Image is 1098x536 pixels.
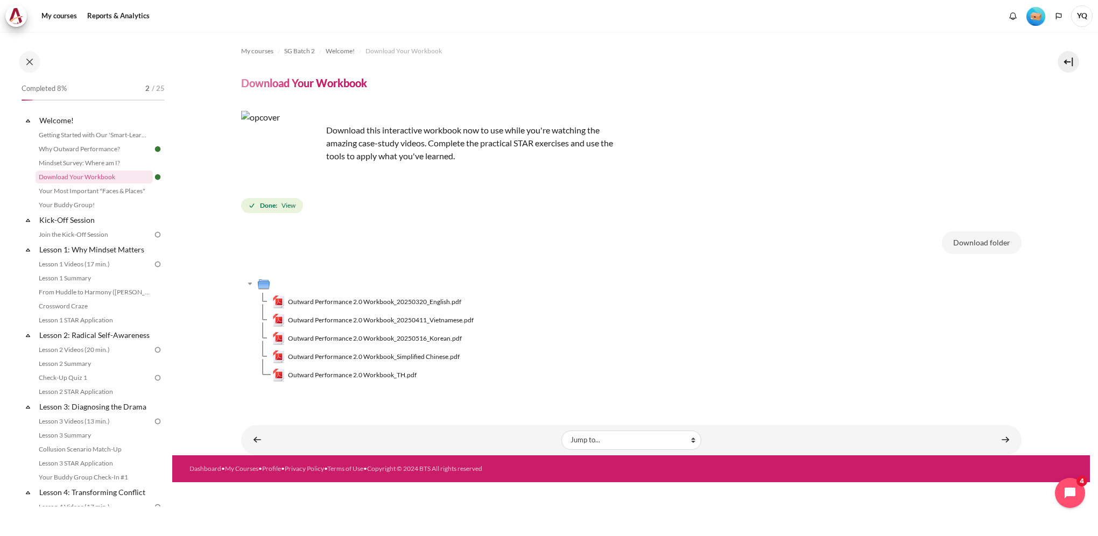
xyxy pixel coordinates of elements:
img: Outward Performance 2.0 Workbook_20250516_Korean.pdf [272,332,285,345]
a: Lesson 2 Videos (20 min.) [36,343,153,356]
a: Why Outward Performance? [36,143,153,156]
a: Dashboard [189,464,221,472]
a: Your Buddy Group! [36,199,153,211]
a: SG Batch 2 [284,45,315,58]
img: To do [153,230,163,239]
span: Completed 8% [22,83,67,94]
a: Your Most Important "Faces & Places" [36,185,153,198]
div: 8% [22,100,33,101]
span: My courses [241,46,273,56]
span: SG Batch 2 [284,46,315,56]
a: Profile [262,464,281,472]
a: Lesson 3 Videos (13 min.) [36,415,153,428]
img: Done [153,172,163,182]
a: Terms of Use [327,464,363,472]
img: Outward Performance 2.0 Workbook_TH.pdf [272,369,285,382]
a: Outward Performance 2.0 Workbook_TH.pdfOutward Performance 2.0 Workbook_TH.pdf [272,369,417,382]
a: Outward Performance 2.0 Workbook_20250411_Vietnamese.pdfOutward Performance 2.0 Workbook_20250411... [272,314,474,327]
img: To do [153,502,163,512]
a: Your Most Important "Faces & Places" ► [995,429,1016,450]
a: Lesson 1 STAR Application [36,314,153,327]
img: Done [153,144,163,154]
a: Kick-Off Session [38,213,153,227]
a: Reports & Analytics [83,5,153,27]
a: Outward Performance 2.0 Workbook_20250516_Korean.pdfOutward Performance 2.0 Workbook_20250516_Kor... [272,332,462,345]
a: Download Your Workbook [36,171,153,184]
a: Welcome! [38,113,153,128]
a: Join the Kick-Off Session [36,228,153,241]
a: Download Your Workbook [365,45,442,58]
a: Lesson 2: Radical Self-Awareness [38,328,153,342]
a: Outward Performance 2.0 Workbook_20250320_English.pdfOutward Performance 2.0 Workbook_20250320_En... [272,295,462,308]
img: To do [153,417,163,426]
span: Outward Performance 2.0 Workbook_20250411_Vietnamese.pdf [288,315,474,325]
img: Outward Performance 2.0 Workbook_Simplified Chinese.pdf [272,350,285,363]
section: Content [172,32,1090,455]
a: Lesson 1 Summary [36,272,153,285]
nav: Navigation bar [241,43,1022,60]
a: Lesson 3: Diagnosing the Drama [38,399,153,414]
a: Privacy Policy [285,464,324,472]
a: Outward Performance 2.0 Workbook_Simplified Chinese.pdfOutward Performance 2.0 Workbook_Simplifie... [272,350,460,363]
img: Outward Performance 2.0 Workbook_20250411_Vietnamese.pdf [272,314,285,327]
button: Download folder [942,231,1022,254]
span: Collapse [23,330,33,341]
span: / 25 [152,83,165,94]
div: • • • • • [189,464,683,474]
div: Show notification window with no new notifications [1005,8,1021,24]
img: To do [153,373,163,383]
a: Welcome! [326,45,355,58]
a: Lesson 2 STAR Application [36,385,153,398]
span: YQ [1071,5,1093,27]
span: Collapse [23,115,33,126]
span: Outward Performance 2.0 Workbook_Simplified Chinese.pdf [288,352,460,362]
strong: Done: [260,201,277,210]
span: View [281,201,295,210]
a: Copyright © 2024 BTS All rights reserved [367,464,482,472]
img: To do [153,345,163,355]
a: Lesson 3 STAR Application [36,457,153,470]
div: Completion requirements for Download Your Workbook [241,196,305,215]
a: Collusion Scenario Match-Up [36,443,153,456]
span: Collapse [23,487,33,498]
a: Lesson 3 Summary [36,429,153,442]
a: My Courses [225,464,258,472]
img: Outward Performance 2.0 Workbook_20250320_English.pdf [272,295,285,308]
div: Level #1 [1026,6,1045,26]
span: Download Your Workbook [365,46,442,56]
a: Your Buddy Group Check-In #1 [36,471,153,484]
a: Lesson 1 Videos (17 min.) [36,258,153,271]
h4: Download Your Workbook [241,76,367,90]
img: To do [153,259,163,269]
span: Collapse [23,401,33,412]
a: Architeck Architeck [5,5,32,27]
a: Crossword Craze [36,300,153,313]
a: Lesson 4 Videos (17 min.) [36,500,153,513]
a: Getting Started with Our 'Smart-Learning' Platform [36,129,153,142]
span: Welcome! [326,46,355,56]
a: Mindset Survey: Where am I? [36,157,153,170]
a: Lesson 2 Summary [36,357,153,370]
span: Collapse [23,215,33,225]
a: Lesson 1: Why Mindset Matters [38,242,153,257]
a: Lesson 4: Transforming Conflict [38,485,153,499]
span: Outward Performance 2.0 Workbook_20250516_Korean.pdf [288,334,462,343]
span: 2 [145,83,150,94]
a: Check-Up Quiz 1 [36,371,153,384]
img: Level #1 [1026,7,1045,26]
a: From Huddle to Harmony ([PERSON_NAME]'s Story) [36,286,153,299]
span: Collapse [23,244,33,255]
img: Architeck [9,8,24,24]
button: Languages [1051,8,1067,24]
a: My courses [241,45,273,58]
p: Download this interactive workbook now to use while you're watching the amazing case-study videos... [241,111,618,163]
a: Level #1 [1022,6,1050,26]
span: Outward Performance 2.0 Workbook_TH.pdf [288,370,417,380]
img: opcover [241,111,322,192]
a: My courses [38,5,81,27]
a: User menu [1071,5,1093,27]
span: Outward Performance 2.0 Workbook_20250320_English.pdf [288,297,461,307]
